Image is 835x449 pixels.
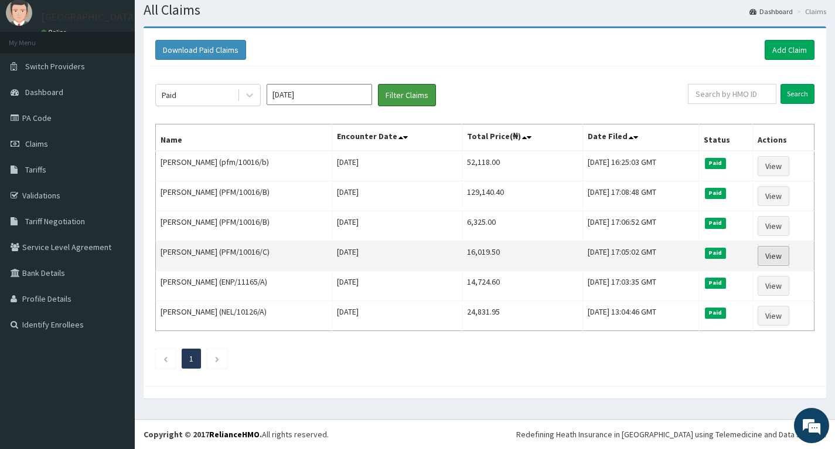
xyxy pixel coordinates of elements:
input: Select Month and Year [267,84,372,105]
td: 14,724.60 [462,271,582,301]
a: Page 1 is your current page [189,353,193,364]
th: Name [156,124,332,151]
input: Search by HMO ID [688,84,776,104]
td: [DATE] [332,151,462,181]
td: [PERSON_NAME] (ENP/11165/A) [156,271,332,301]
a: Dashboard [749,6,793,16]
span: Paid [705,248,726,258]
a: View [758,216,789,236]
td: 129,140.40 [462,181,582,211]
div: Chat with us now [61,66,197,81]
span: Paid [705,308,726,318]
a: RelianceHMO [209,429,260,440]
input: Search [781,84,814,104]
td: [PERSON_NAME] (pfm/10016/b) [156,151,332,181]
td: 16,019.50 [462,241,582,271]
span: Tariff Negotiation [25,216,85,227]
th: Status [699,124,753,151]
button: Filter Claims [378,84,436,106]
td: [DATE] 17:08:48 GMT [582,181,698,211]
td: [DATE] [332,211,462,241]
td: [DATE] 16:25:03 GMT [582,151,698,181]
td: [PERSON_NAME] (NEL/10126/A) [156,301,332,331]
p: [GEOGRAPHIC_DATA] [41,12,138,22]
span: Paid [705,188,726,198]
td: [PERSON_NAME] (PFM/10016/C) [156,241,332,271]
th: Actions [752,124,814,151]
td: 6,325.00 [462,211,582,241]
th: Encounter Date [332,124,462,151]
td: 52,118.00 [462,151,582,181]
strong: Copyright © 2017 . [144,429,262,440]
a: View [758,156,789,176]
h1: All Claims [144,2,826,18]
span: Tariffs [25,164,46,175]
div: Minimize live chat window [192,6,220,34]
td: [DATE] 17:03:35 GMT [582,271,698,301]
div: Paid [162,89,176,101]
a: Next page [214,353,220,364]
footer: All rights reserved. [135,419,835,449]
button: Download Paid Claims [155,40,246,60]
td: [DATE] [332,241,462,271]
span: Paid [705,278,726,288]
th: Date Filed [582,124,698,151]
span: Paid [705,218,726,228]
textarea: Type your message and hit 'Enter' [6,320,223,362]
a: View [758,186,789,206]
a: Add Claim [765,40,814,60]
td: [DATE] 17:06:52 GMT [582,211,698,241]
td: [PERSON_NAME] (PFM/10016/B) [156,211,332,241]
div: Redefining Heath Insurance in [GEOGRAPHIC_DATA] using Telemedicine and Data Science! [516,428,826,440]
span: We're online! [68,148,162,266]
img: d_794563401_company_1708531726252_794563401 [22,59,47,88]
td: [DATE] 17:05:02 GMT [582,241,698,271]
td: 24,831.95 [462,301,582,331]
span: Paid [705,158,726,168]
a: Online [41,28,69,36]
span: Dashboard [25,87,63,97]
th: Total Price(₦) [462,124,582,151]
a: View [758,246,789,266]
td: [DATE] [332,271,462,301]
span: Claims [25,139,48,149]
li: Claims [794,6,826,16]
td: [PERSON_NAME] (PFM/10016/B) [156,181,332,211]
td: [DATE] 13:04:46 GMT [582,301,698,331]
a: Previous page [163,353,168,364]
td: [DATE] [332,301,462,331]
a: View [758,306,789,326]
a: View [758,276,789,296]
td: [DATE] [332,181,462,211]
span: Switch Providers [25,61,85,72]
